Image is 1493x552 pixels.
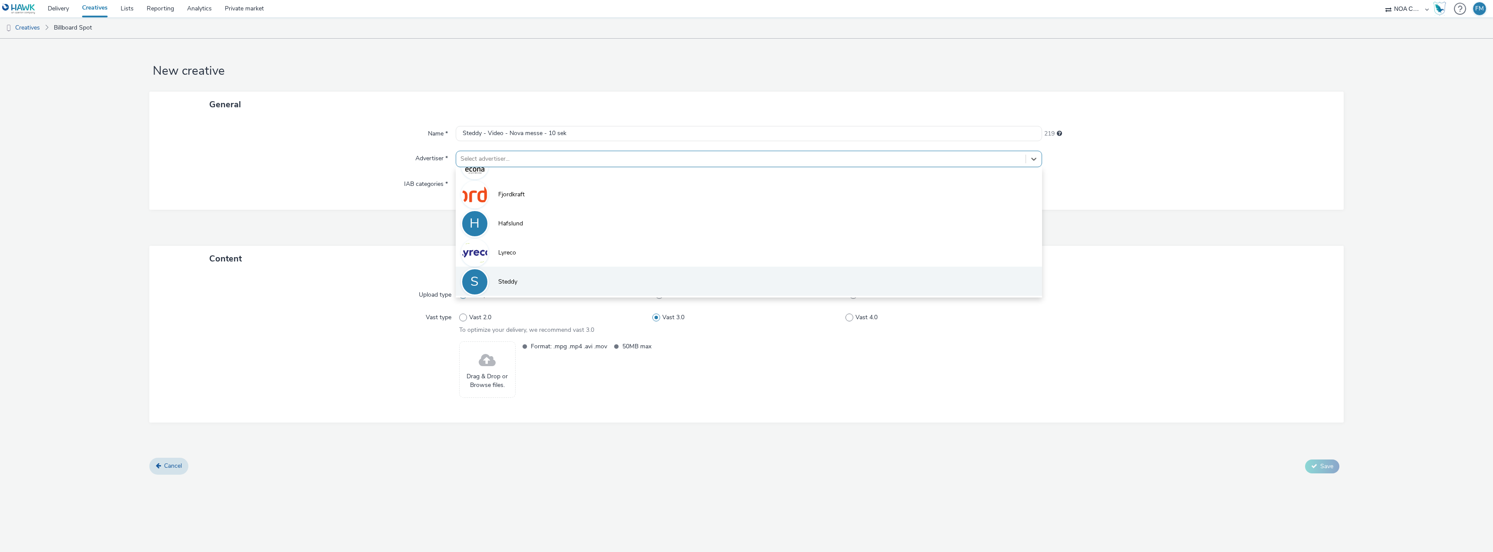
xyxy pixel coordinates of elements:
label: Vast type [422,310,455,322]
a: Cancel [149,458,188,474]
span: To optimize your delivery, we recommend vast 3.0 [459,326,594,334]
a: Billboard Spot [49,17,96,38]
label: Advertiser * [412,151,451,163]
span: Hafslund [498,219,523,228]
span: Fjordkraft [498,190,525,199]
span: Drag & Drop or Browse files. [464,372,511,390]
img: Hawk Academy [1433,2,1446,16]
img: Fjordkraft [462,182,487,207]
div: FM [1475,2,1484,15]
input: Name [456,126,1042,141]
span: Vast 4.0 [855,313,878,322]
img: dooh [4,24,13,33]
div: Maximum 255 characters [1057,129,1062,138]
span: General [209,99,241,110]
div: H [470,212,480,236]
button: Save [1305,459,1339,473]
span: Lyreco [498,248,516,257]
label: Name * [424,126,451,138]
span: Content [209,253,242,264]
span: Vast 2.0 [469,313,491,322]
span: Format: .mpg .mp4 .avi .mov [531,341,607,351]
span: 219 [1044,129,1055,138]
span: Vast 3.0 [662,313,684,322]
img: Lyreco [462,240,487,265]
label: Upload type [415,287,455,299]
h1: New creative [149,63,1344,79]
span: Cancel [164,462,182,470]
span: Save [1320,462,1333,470]
span: Steddy [498,278,517,286]
img: undefined Logo [2,3,36,14]
div: S [470,270,479,294]
label: IAB categories * [401,176,451,188]
a: Hawk Academy [1433,2,1450,16]
span: 50MB max [622,341,699,351]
